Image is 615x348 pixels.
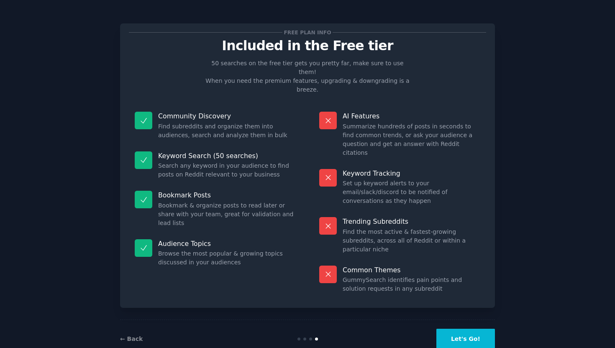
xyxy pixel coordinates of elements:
[343,217,480,226] p: Trending Subreddits
[282,28,333,37] span: Free plan info
[158,201,296,228] dd: Bookmark & organize posts to read later or share with your team, great for validation and lead lists
[343,112,480,120] p: AI Features
[158,122,296,140] dd: Find subreddits and organize them into audiences, search and analyze them in bulk
[158,151,296,160] p: Keyword Search (50 searches)
[158,239,296,248] p: Audience Topics
[120,335,143,342] a: ← Back
[129,38,486,53] p: Included in the Free tier
[343,169,480,178] p: Keyword Tracking
[158,249,296,267] dd: Browse the most popular & growing topics discussed in your audiences
[158,191,296,200] p: Bookmark Posts
[202,59,413,94] p: 50 searches on the free tier gets you pretty far, make sure to use them! When you need the premiu...
[158,161,296,179] dd: Search any keyword in your audience to find posts on Reddit relevant to your business
[343,276,480,293] dd: GummySearch identifies pain points and solution requests in any subreddit
[343,228,480,254] dd: Find the most active & fastest-growing subreddits, across all of Reddit or within a particular niche
[343,122,480,157] dd: Summarize hundreds of posts in seconds to find common trends, or ask your audience a question and...
[158,112,296,120] p: Community Discovery
[343,179,480,205] dd: Set up keyword alerts to your email/slack/discord to be notified of conversations as they happen
[343,266,480,274] p: Common Themes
